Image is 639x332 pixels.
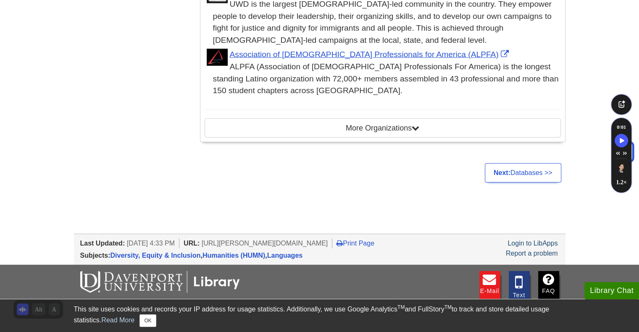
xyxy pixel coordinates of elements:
[267,252,302,259] a: Languages
[110,252,201,259] a: Diversity, Equity & Inclusion
[479,271,500,300] a: E-mail
[139,314,156,327] button: Close
[80,271,240,293] img: DU Libraries
[485,163,561,183] a: Next:Databases >>
[508,240,557,247] a: Login to LibApps
[337,240,374,247] a: Print Page
[506,250,558,257] a: Report a problem
[230,50,511,59] a: Link opens in new window
[80,252,110,259] span: Subjects:
[584,282,639,299] button: Library Chat
[509,271,530,300] a: Text
[202,240,328,247] span: [URL][PERSON_NAME][DOMAIN_NAME]
[610,146,637,157] a: Back to Top
[184,240,200,247] span: URL:
[337,240,343,246] i: Print Page
[202,252,265,259] a: Humanities (HUMN)
[101,316,134,324] a: Read More
[205,118,561,138] button: More Organizations
[74,304,565,327] div: This site uses cookies and records your IP address for usage statistics. Additionally, we use Goo...
[213,61,561,97] div: ALPFA (Association of [DEMOGRAPHIC_DATA] Professionals For America) is the longest standing Latin...
[110,252,303,259] span: , ,
[444,304,452,310] sup: TM
[494,169,510,176] strong: Next:
[538,271,559,300] a: FAQ
[80,240,125,247] span: Last Updated:
[397,304,405,310] sup: TM
[127,240,175,247] span: [DATE] 4:33 PM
